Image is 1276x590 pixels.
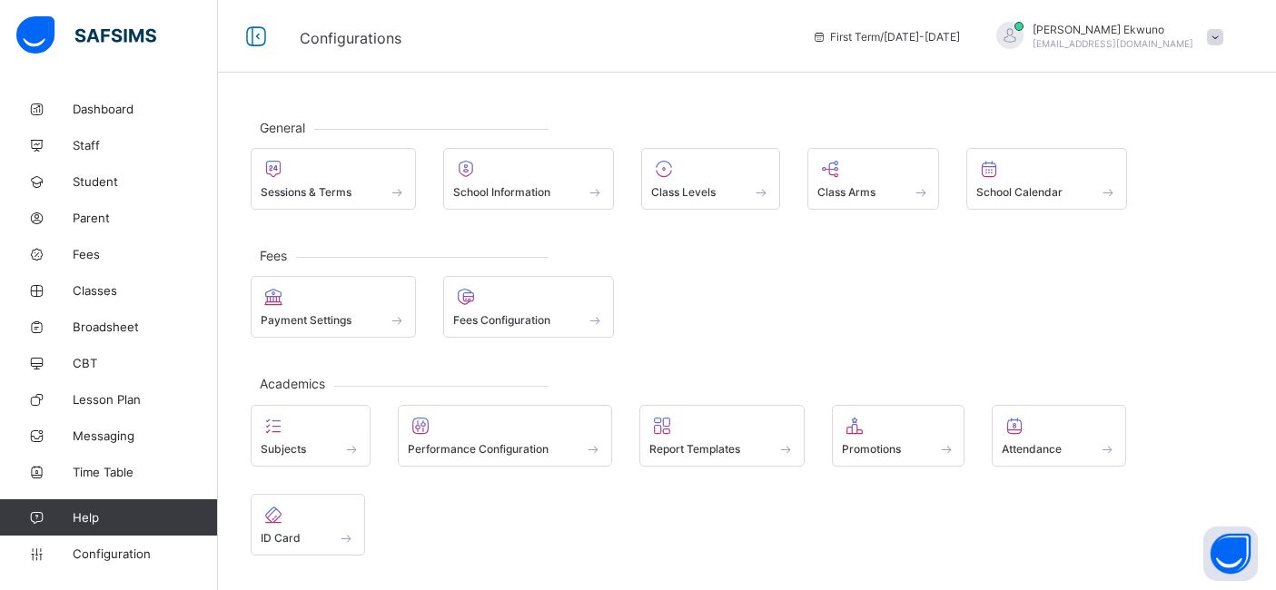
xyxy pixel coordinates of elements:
span: General [251,120,314,135]
span: Class Levels [651,185,716,199]
span: Staff [73,138,218,152]
span: Fees [251,248,296,263]
div: Fees Configuration [443,276,615,338]
span: Configurations [300,29,401,47]
div: Payment Settings [251,276,416,338]
span: Help [73,510,217,525]
div: Subjects [251,405,371,467]
span: Class Arms [817,185,875,199]
span: Classes [73,283,218,298]
span: [EMAIL_ADDRESS][DOMAIN_NAME] [1033,38,1193,49]
span: session/term information [812,30,960,44]
span: Time Table [73,465,218,479]
div: Sessions & Terms [251,148,416,210]
span: Payment Settings [261,313,351,327]
span: Sessions & Terms [261,185,351,199]
div: ID Card [251,494,365,556]
span: Broadsheet [73,320,218,334]
span: ID Card [261,531,301,545]
span: Dashboard [73,102,218,116]
span: Fees [73,247,218,261]
div: Class Levels [641,148,780,210]
span: Performance Configuration [408,442,549,456]
div: Class Arms [807,148,940,210]
span: Attendance [1002,442,1062,456]
div: School Information [443,148,615,210]
div: VivianEkwuno [978,22,1232,52]
span: Lesson Plan [73,392,218,407]
div: Performance Configuration [398,405,613,467]
span: CBT [73,356,218,370]
span: Parent [73,211,218,225]
span: School Information [453,185,550,199]
span: Configuration [73,546,217,561]
span: School Calendar [976,185,1063,199]
div: Promotions [832,405,965,467]
div: Report Templates [639,405,805,467]
span: [PERSON_NAME] Ekwuno [1033,23,1193,36]
span: Student [73,174,218,189]
span: Messaging [73,428,218,443]
span: Academics [251,376,334,391]
span: Promotions [842,442,901,456]
img: safsims [16,16,156,54]
span: Report Templates [649,442,740,456]
span: Subjects [261,442,306,456]
div: School Calendar [966,148,1127,210]
span: Fees Configuration [453,313,550,327]
div: Attendance [992,405,1126,467]
button: Open asap [1203,526,1258,581]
